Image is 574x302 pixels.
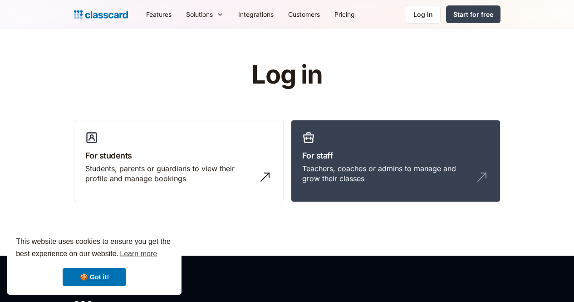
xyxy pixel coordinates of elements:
a: learn more about cookies [118,247,158,261]
div: Solutions [186,10,213,19]
h1: Log in [143,61,431,89]
div: Start for free [453,10,493,19]
div: Solutions [179,4,231,25]
span: This website uses cookies to ensure you get the best experience on our website. [16,236,173,261]
a: Start for free [446,5,500,23]
a: For studentsStudents, parents or guardians to view their profile and manage bookings [74,120,284,203]
div: Students, parents or guardians to view their profile and manage bookings [85,163,254,184]
a: Customers [281,4,327,25]
a: For staffTeachers, coaches or admins to manage and grow their classes [291,120,500,203]
a: dismiss cookie message [63,268,126,286]
a: home [74,8,128,21]
h3: For students [85,149,272,162]
div: cookieconsent [7,228,182,295]
a: Features [139,4,179,25]
h3: For staff [302,149,489,162]
div: Log in [413,10,433,19]
a: Log in [406,5,441,24]
a: Pricing [327,4,362,25]
div: Teachers, coaches or admins to manage and grow their classes [302,163,471,184]
a: Integrations [231,4,281,25]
